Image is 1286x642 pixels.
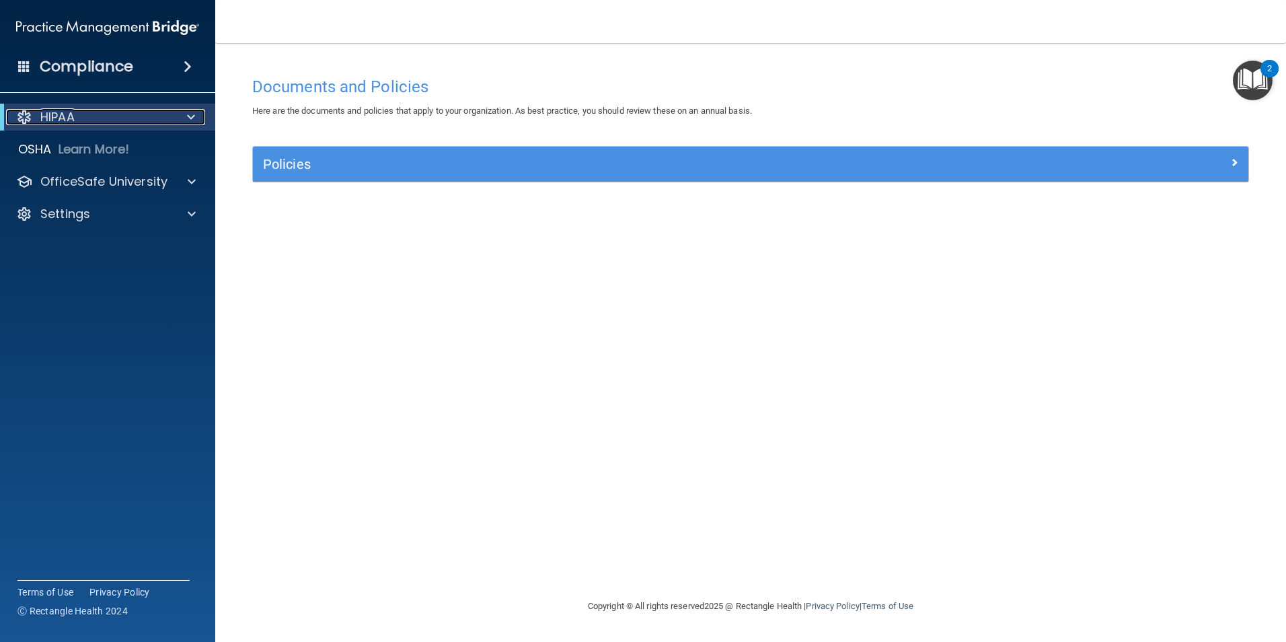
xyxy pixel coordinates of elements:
h5: Policies [263,157,989,172]
a: OfficeSafe University [16,174,196,190]
span: Here are the documents and policies that apply to your organization. As best practice, you should... [252,106,752,116]
p: HIPAA [40,109,75,125]
div: 2 [1267,69,1272,86]
h4: Compliance [40,57,133,76]
a: Settings [16,206,196,222]
h4: Documents and Policies [252,78,1249,96]
p: Settings [40,206,90,222]
a: Privacy Policy [89,585,150,599]
p: OSHA [18,141,52,157]
button: Open Resource Center, 2 new notifications [1233,61,1273,100]
img: PMB logo [16,14,199,41]
p: Learn More! [59,141,130,157]
p: OfficeSafe University [40,174,167,190]
a: Privacy Policy [806,601,859,611]
a: Terms of Use [17,585,73,599]
span: Ⓒ Rectangle Health 2024 [17,604,128,618]
a: HIPAA [16,109,195,125]
a: Terms of Use [862,601,913,611]
iframe: Drift Widget Chat Controller [1053,546,1270,600]
div: Copyright © All rights reserved 2025 @ Rectangle Health | | [505,585,996,628]
a: Policies [263,153,1238,175]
